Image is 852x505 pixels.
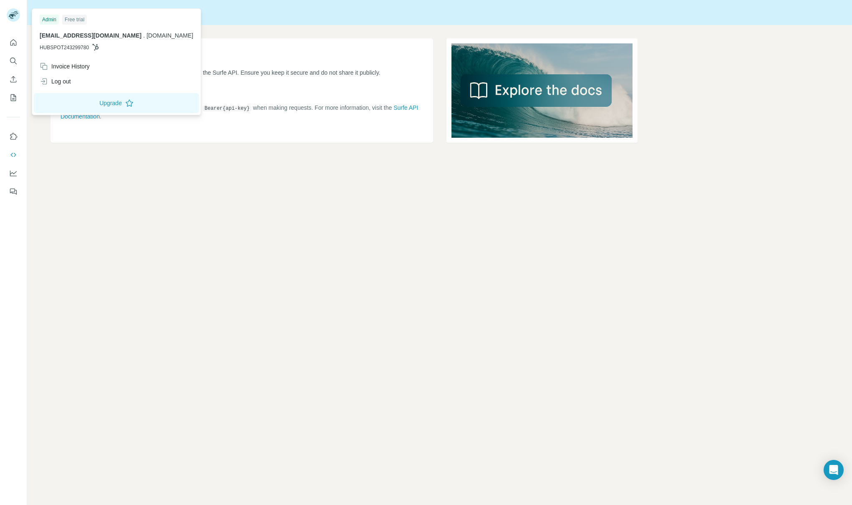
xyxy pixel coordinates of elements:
[203,106,251,111] code: Bearer {api-key}
[40,15,59,25] div: Admin
[7,53,20,68] button: Search
[7,72,20,87] button: Enrich CSV
[40,32,141,39] span: [EMAIL_ADDRESS][DOMAIN_NAME]
[40,44,89,51] span: HUBSPOT243299780
[62,15,87,25] div: Free trial
[40,62,90,71] div: Invoice History
[27,7,852,18] div: Surfe API
[7,184,20,199] button: Feedback
[7,90,20,105] button: My lists
[146,32,193,39] span: [DOMAIN_NAME]
[7,8,20,22] img: Avatar
[60,48,423,62] h1: API Key
[7,35,20,50] button: Quick start
[7,166,20,181] button: Dashboard
[824,460,844,480] div: Open Intercom Messenger
[34,93,199,113] button: Upgrade
[143,32,145,39] span: .
[7,147,20,162] button: Use Surfe API
[7,129,20,144] button: Use Surfe on LinkedIn
[60,104,423,121] p: Include your API key in the header as when making requests. For more information, visit the .
[60,68,423,77] p: Your API key is essential for authenticating requests to the Surfe API. Ensure you keep it secure...
[40,77,71,86] div: Log out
